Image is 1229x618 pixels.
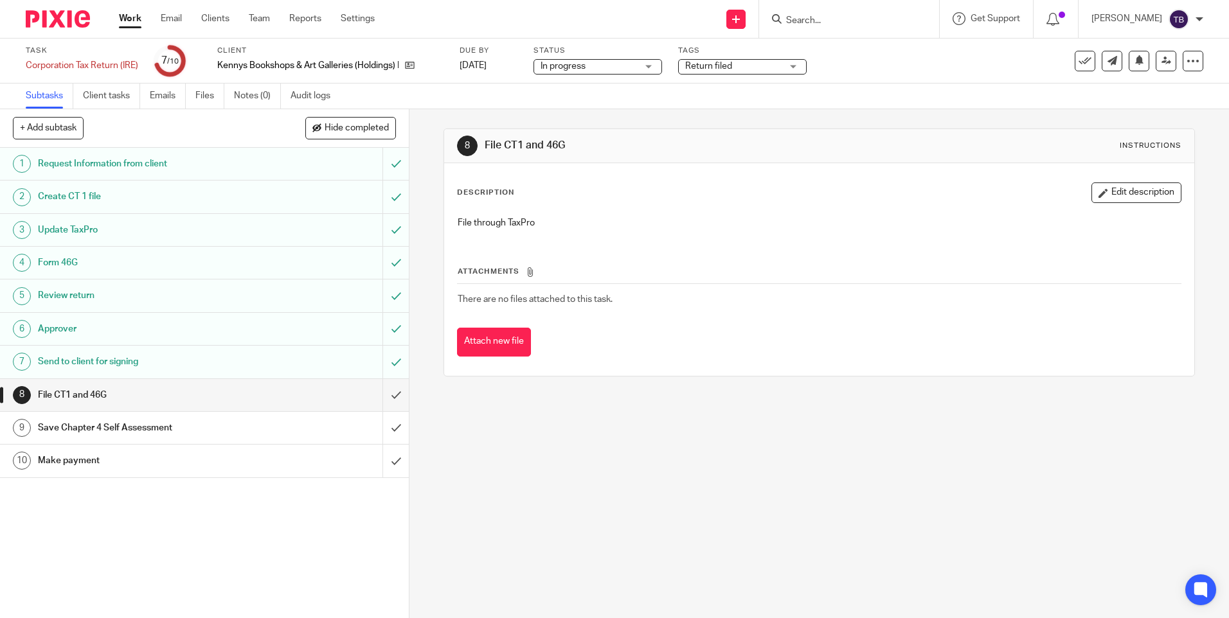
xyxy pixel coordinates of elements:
div: 8 [457,136,478,156]
a: Email [161,12,182,25]
div: 9 [13,419,31,437]
span: [DATE] [460,61,487,70]
input: Search [785,15,901,27]
h1: Form 46G [38,253,259,272]
h1: Approver [38,319,259,339]
button: + Add subtask [13,117,84,139]
div: 10 [13,452,31,470]
button: Attach new file [457,328,531,357]
div: 5 [13,287,31,305]
span: There are no files attached to this task. [458,295,613,304]
a: Files [195,84,224,109]
h1: File CT1 and 46G [38,385,259,405]
a: Subtasks [26,84,73,109]
a: Team [249,12,270,25]
h1: Make payment [38,451,259,470]
p: Description [457,188,514,198]
a: Audit logs [291,84,340,109]
button: Edit description [1091,182,1181,203]
h1: Save Chapter 4 Self Assessment [38,418,259,437]
span: Attachments [458,268,519,275]
span: Get Support [971,14,1020,23]
a: Client tasks [83,84,140,109]
a: Notes (0) [234,84,281,109]
img: svg%3E [1169,9,1189,30]
label: Tags [678,46,807,56]
button: Hide completed [305,117,396,139]
label: Task [26,46,138,56]
div: Instructions [1120,141,1181,151]
a: Reports [289,12,321,25]
div: 3 [13,221,31,239]
a: Clients [201,12,229,25]
h1: Send to client for signing [38,352,259,371]
div: 1 [13,155,31,173]
label: Status [534,46,662,56]
div: 2 [13,188,31,206]
a: Settings [341,12,375,25]
div: Corporation Tax Return (IRE) [26,59,138,72]
div: 4 [13,254,31,272]
span: Return filed [685,62,732,71]
p: File through TaxPro [458,216,1180,229]
label: Due by [460,46,517,56]
p: [PERSON_NAME] [1091,12,1162,25]
div: 8 [13,386,31,404]
img: Pixie [26,10,90,28]
div: 7 [13,353,31,371]
h1: File CT1 and 46G [485,139,847,152]
p: Kennys Bookshops & Art Galleries (Holdings) Limited [217,59,399,72]
h1: Create CT 1 file [38,187,259,206]
label: Client [217,46,444,56]
a: Emails [150,84,186,109]
span: In progress [541,62,586,71]
span: Hide completed [325,123,389,134]
h1: Request Information from client [38,154,259,173]
div: 6 [13,320,31,338]
small: /10 [167,58,179,65]
h1: Update TaxPro [38,220,259,240]
h1: Review return [38,286,259,305]
a: Work [119,12,141,25]
div: 7 [161,53,179,68]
